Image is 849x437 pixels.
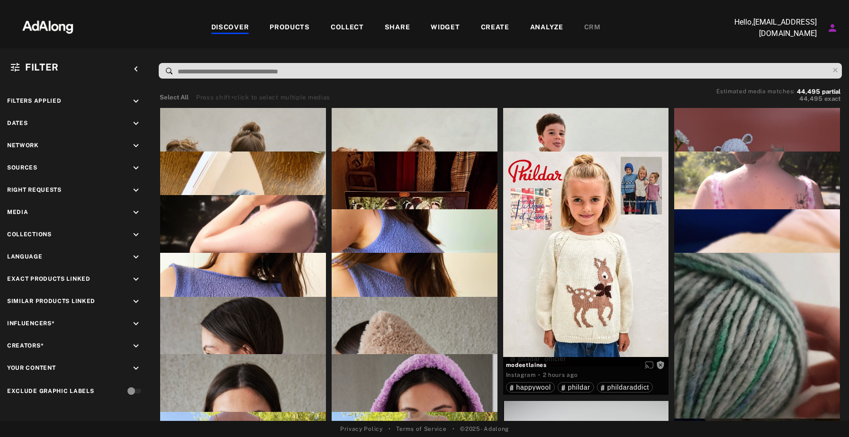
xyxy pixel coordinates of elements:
[510,384,551,391] div: happywool
[211,22,249,34] div: DISCOVER
[7,231,52,238] span: Collections
[824,20,840,36] button: Account settings
[607,383,650,391] span: phildaraddict
[396,425,446,433] a: Terms of Service
[460,425,509,433] span: © 2025 - Adalong
[131,118,141,129] i: keyboard_arrow_down
[7,253,43,260] span: Language
[601,384,650,391] div: phildaraddict
[722,17,817,39] p: Hello, [EMAIL_ADDRESS][DOMAIN_NAME]
[160,93,189,102] button: Select All
[388,425,391,433] span: •
[131,363,141,374] i: keyboard_arrow_down
[131,163,141,173] i: keyboard_arrow_down
[568,383,590,391] span: phildar
[656,361,665,368] span: Rights not requested
[7,387,94,395] div: Exclude Graphic Labels
[6,12,90,40] img: 63233d7d88ed69de3c212112c67096b6.png
[331,22,364,34] div: COLLECT
[7,298,95,304] span: Similar Products Linked
[131,64,141,74] i: keyboard_arrow_left
[716,94,840,104] button: 44,495exact
[561,384,590,391] div: phildar
[196,93,330,102] div: Press shift+click to select multiple medias
[799,95,822,102] span: 44,495
[481,22,509,34] div: CREATE
[7,187,62,193] span: Right Requests
[506,361,666,369] span: modeetlaines
[131,96,141,107] i: keyboard_arrow_down
[452,425,455,433] span: •
[431,22,460,34] div: WIDGET
[7,342,44,349] span: Creators*
[131,341,141,351] i: keyboard_arrow_down
[584,22,601,34] div: CRM
[7,142,39,149] span: Network
[802,392,849,437] iframe: Chat Widget
[340,425,383,433] a: Privacy Policy
[538,371,541,379] span: ·
[7,276,90,282] span: Exact Products Linked
[7,320,54,327] span: Influencers*
[385,22,410,34] div: SHARE
[25,62,59,73] span: Filter
[131,252,141,262] i: keyboard_arrow_down
[506,371,536,379] div: Instagram
[797,88,820,95] span: 44,495
[7,365,55,371] span: Your Content
[131,185,141,196] i: keyboard_arrow_down
[270,22,310,34] div: PRODUCTS
[131,274,141,285] i: keyboard_arrow_down
[131,207,141,218] i: keyboard_arrow_down
[7,120,28,126] span: Dates
[543,372,578,378] time: 2025-09-02T09:45:31.000Z
[716,88,795,95] span: Estimated media matches:
[131,296,141,307] i: keyboard_arrow_down
[797,89,840,94] button: 44,495partial
[7,209,28,215] span: Media
[516,383,551,391] span: happywool
[642,360,656,370] button: Enable diffusion on this media
[131,319,141,329] i: keyboard_arrow_down
[7,98,62,104] span: Filters applied
[530,22,563,34] div: ANALYZE
[802,392,849,437] div: Widget de chat
[131,141,141,151] i: keyboard_arrow_down
[7,164,37,171] span: Sources
[131,230,141,240] i: keyboard_arrow_down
